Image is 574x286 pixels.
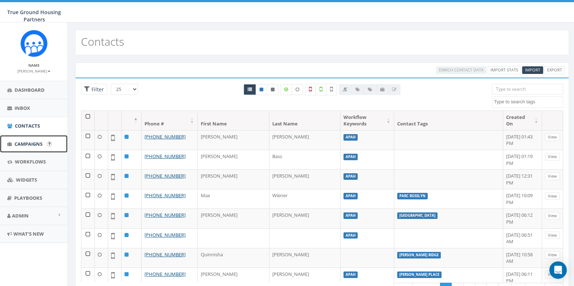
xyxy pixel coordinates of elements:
[280,84,292,95] label: Data Enriched
[503,111,542,130] th: Created On: activate to sort column ascending
[545,173,560,180] a: View
[503,189,542,208] td: [DATE] 10:09 PM
[81,84,107,95] span: Advance Filter
[260,87,263,92] i: This phone number is subscribed and will receive texts.
[144,232,186,238] a: [PHONE_NUMBER]
[144,251,186,258] a: [PHONE_NUMBER]
[269,248,341,268] td: [PERSON_NAME]
[503,248,542,268] td: [DATE] 10:58 AM
[343,134,358,141] label: APAH
[326,84,337,95] label: Not Validated
[269,189,341,208] td: Wiener
[305,84,316,95] label: Not a Mobile
[343,212,358,219] label: APAH
[269,208,341,228] td: [PERSON_NAME]
[503,130,542,150] td: [DATE] 01:43 PM
[14,195,42,201] span: Playbooks
[269,169,341,189] td: [PERSON_NAME]
[343,173,358,180] label: APAH
[545,232,560,239] a: View
[488,66,521,74] a: Import Stats
[397,272,441,278] label: [PERSON_NAME] Place
[292,84,303,95] label: Data not Enriched
[81,36,124,47] h2: Contacts
[198,130,269,150] td: [PERSON_NAME]
[397,252,441,258] label: [PERSON_NAME] ridge
[15,158,46,165] span: Workflows
[271,87,274,92] i: This phone number is unsubscribed and has opted-out of all texts.
[544,66,565,74] a: Export
[198,248,269,268] td: Quinnisha
[15,123,40,129] span: Contacts
[492,84,563,95] input: Type to search
[198,189,269,208] td: Max
[256,84,267,95] a: Active
[144,173,186,179] a: [PHONE_NUMBER]
[13,231,44,237] span: What's New
[144,133,186,140] a: [PHONE_NUMBER]
[198,169,269,189] td: [PERSON_NAME]
[503,228,542,248] td: [DATE] 06:51 AM
[269,150,341,169] td: Bass
[90,86,104,93] span: Filter
[144,153,186,159] a: [PHONE_NUMBER]
[545,153,560,161] a: View
[343,193,358,199] label: APAH
[545,251,560,259] a: View
[28,63,40,68] small: Name
[144,212,186,218] a: [PHONE_NUMBER]
[198,208,269,228] td: [PERSON_NAME]
[343,232,358,239] label: APAH
[525,67,540,72] span: Import
[17,67,50,74] a: [PERSON_NAME]
[503,208,542,228] td: [DATE] 06:12 PM
[17,69,50,74] small: [PERSON_NAME]
[144,271,186,277] a: [PHONE_NUMBER]
[316,84,326,95] label: Validated
[545,192,560,200] a: View
[397,212,437,219] label: [GEOGRAPHIC_DATA]
[343,154,358,160] label: APAH
[144,192,186,199] a: [PHONE_NUMBER]
[16,177,37,183] span: Widgets
[15,87,45,93] span: Dashboard
[549,261,567,279] div: Open Intercom Messenger
[545,212,560,220] a: View
[47,141,52,146] input: Submit
[244,84,256,95] a: All contacts
[142,111,198,130] th: Phone #: activate to sort column ascending
[503,169,542,189] td: [DATE] 12:31 PM
[7,9,61,23] span: True Ground Housing Partners
[545,271,560,278] a: View
[397,193,428,199] label: Parc Rosslyn
[545,133,560,141] a: View
[269,111,341,130] th: Last Name
[12,212,29,219] span: Admin
[343,272,358,278] label: APAH
[394,111,503,130] th: Contact Tags
[267,84,278,95] a: Opted Out
[341,111,394,130] th: Workflow Keywords: activate to sort column ascending
[198,150,269,169] td: [PERSON_NAME]
[503,150,542,169] td: [DATE] 01:19 PM
[522,66,543,74] a: Import
[20,30,48,57] img: Rally_Corp_Logo_1.png
[15,141,42,147] span: Campaigns
[269,130,341,150] td: [PERSON_NAME]
[494,99,563,105] textarea: Search
[198,111,269,130] th: First Name
[15,105,30,111] span: Inbox
[525,67,540,72] span: CSV files only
